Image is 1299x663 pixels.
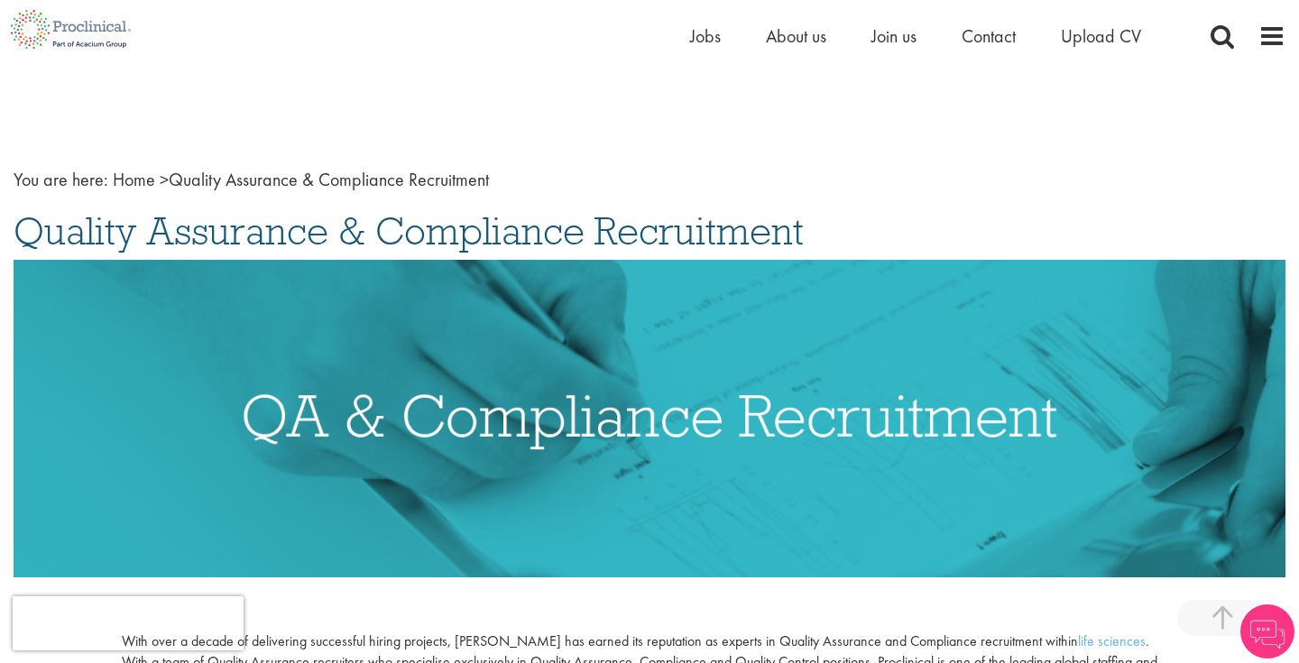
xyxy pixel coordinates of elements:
[1240,604,1294,658] img: Chatbot
[14,260,1285,578] img: Quality Assurance & Compliance Recruitment
[690,24,721,48] a: Jobs
[113,168,489,191] span: Quality Assurance & Compliance Recruitment
[13,596,244,650] iframe: reCAPTCHA
[1061,24,1141,48] a: Upload CV
[113,168,155,191] a: breadcrumb link to Home
[14,168,108,191] span: You are here:
[962,24,1016,48] a: Contact
[14,207,804,255] span: Quality Assurance & Compliance Recruitment
[1078,631,1146,650] a: life sciences
[160,168,169,191] span: >
[766,24,826,48] a: About us
[871,24,917,48] a: Join us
